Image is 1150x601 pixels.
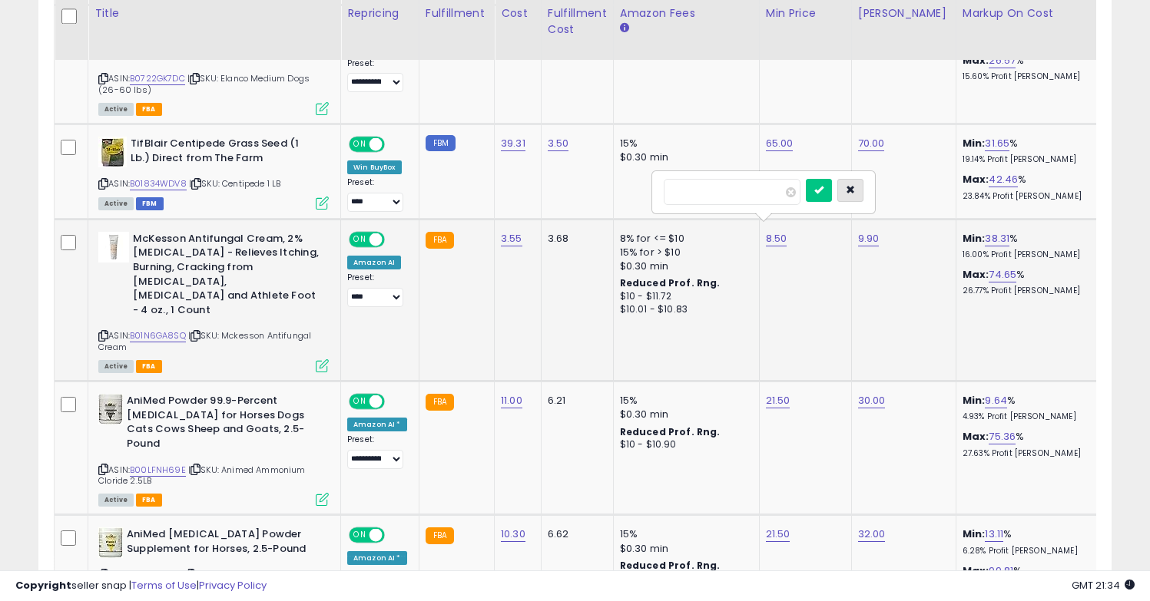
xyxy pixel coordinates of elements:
[347,551,407,565] div: Amazon AI *
[548,232,602,246] div: 3.68
[963,527,1090,556] div: %
[98,103,134,116] span: All listings currently available for purchase on Amazon
[985,527,1003,542] a: 13.11
[963,154,1090,165] p: 19.14% Profit [PERSON_NAME]
[347,5,413,21] div: Repricing
[620,527,747,541] div: 15%
[963,546,1090,556] p: 6.28% Profit [PERSON_NAME]
[766,231,787,246] a: 8.50
[989,267,1016,282] a: 74.65
[501,136,525,151] a: 39.31
[15,578,71,593] strong: Copyright
[963,286,1090,296] p: 26.77% Profit [PERSON_NAME]
[136,197,164,210] span: FBM
[620,542,747,556] div: $0.30 min
[858,136,885,151] a: 70.00
[985,231,1009,246] a: 38.31
[98,197,134,210] span: All listings currently available for purchase on Amazon
[548,5,607,38] div: Fulfillment Cost
[127,527,313,560] b: AniMed [MEDICAL_DATA] Powder Supplement for Horses, 2.5-Pound
[130,329,186,342] a: B01N6GA8SQ
[199,578,267,593] a: Privacy Policy
[620,232,747,246] div: 8% for <= $10
[350,138,370,151] span: ON
[383,138,407,151] span: OFF
[98,72,310,95] span: | SKU: Elanco Medium Dogs (26-60 lbs)
[1072,578,1135,593] span: 2025-10-6 21:34 GMT
[963,136,986,150] b: Min:
[98,394,329,504] div: ASIN:
[350,529,370,542] span: ON
[347,418,407,431] div: Amazon AI *
[620,290,747,303] div: $10 - $11.72
[98,360,134,373] span: All listings currently available for purchase on Amazon
[620,425,721,438] b: Reduced Prof. Rng.
[136,494,162,507] span: FBA
[963,411,1090,422] p: 4.93% Profit [PERSON_NAME]
[989,53,1016,68] a: 26.57
[98,494,134,507] span: All listings currently available for purchase on Amazon
[426,232,454,249] small: FBA
[766,527,790,542] a: 21.50
[131,137,317,169] b: TifBlair Centipede Grass Seed (1 Lb.) Direct from The Farm
[98,464,306,487] span: | SKU: Animed Ammonium Cloride 2.5LB
[766,5,845,21] div: Min Price
[426,527,454,544] small: FBA
[620,276,721,289] b: Reduced Prof. Rng.
[130,72,185,85] a: B0722GK7DC
[383,395,407,408] span: OFF
[620,150,747,164] div: $0.30 min
[136,103,162,116] span: FBA
[963,172,989,187] b: Max:
[98,18,329,114] div: ASIN:
[426,135,456,151] small: FBM
[548,527,602,541] div: 6.62
[136,360,162,373] span: FBA
[963,527,986,541] b: Min:
[501,5,535,21] div: Cost
[963,249,1090,260] p: 16.00% Profit [PERSON_NAME]
[766,393,790,408] a: 21.50
[963,268,1090,296] div: %
[766,136,794,151] a: 65.00
[347,256,401,269] div: Amazon AI
[548,136,569,151] a: 3.50
[620,259,747,273] div: $0.30 min
[963,5,1095,21] div: Markup on Cost
[620,21,629,35] small: Amazon Fees.
[989,429,1016,444] a: 75.36
[501,393,522,408] a: 11.00
[98,232,329,371] div: ASIN:
[347,177,407,212] div: Preset:
[15,579,267,593] div: seller snap | |
[963,71,1090,82] p: 15.60% Profit [PERSON_NAME]
[963,231,986,246] b: Min:
[501,231,522,246] a: 3.55
[858,393,886,408] a: 30.00
[620,5,753,21] div: Amazon Fees
[347,58,407,93] div: Preset:
[426,5,488,21] div: Fulfillment
[130,177,187,190] a: B01834WDV8
[383,233,407,246] span: OFF
[963,393,986,408] b: Min:
[963,232,1090,260] div: %
[985,136,1009,151] a: 31.65
[620,438,747,451] div: $10 - $10.90
[963,137,1090,165] div: %
[858,231,880,246] a: 9.90
[127,394,313,454] b: AniMed Powder 99.9-Percent [MEDICAL_DATA] for Horses Dogs Cats Cows Sheep and Goats, 2.5-Pound
[548,394,602,408] div: 6.21
[620,246,747,259] div: 15% for > $10
[963,173,1090,201] div: %
[98,232,129,263] img: 314660Sp64S._SL40_.jpg
[426,394,454,411] small: FBA
[131,578,197,593] a: Terms of Use
[963,267,989,282] b: Max:
[383,529,407,542] span: OFF
[347,160,402,174] div: Win BuyBox
[620,137,747,150] div: 15%
[620,408,747,421] div: $0.30 min
[94,5,334,21] div: Title
[858,5,949,21] div: [PERSON_NAME]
